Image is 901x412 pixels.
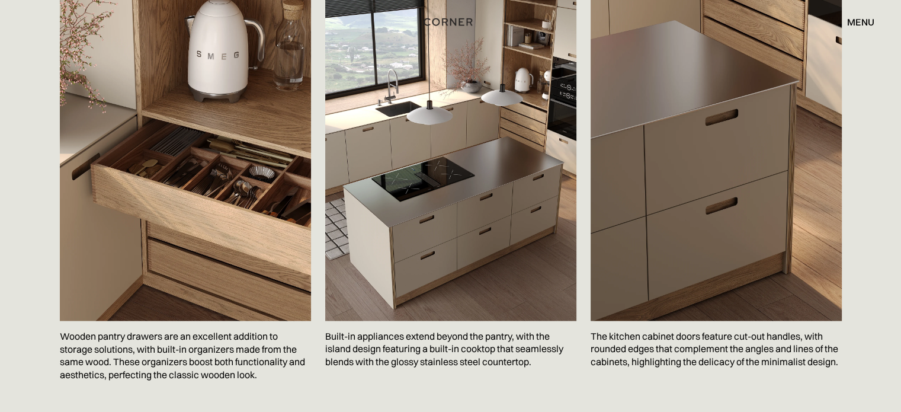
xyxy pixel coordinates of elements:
[325,321,576,377] p: Built-in appliances extend beyond the pantry, with the island design featuring a built-in cooktop...
[419,14,481,30] a: home
[60,321,311,389] p: Wooden pantry drawers are an excellent addition to storage solutions, with built-in organizers ma...
[591,321,842,377] p: The kitchen cabinet doors feature cut-out handles, with rounded edges that complement the angles ...
[835,12,874,32] div: menu
[847,17,874,27] div: menu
